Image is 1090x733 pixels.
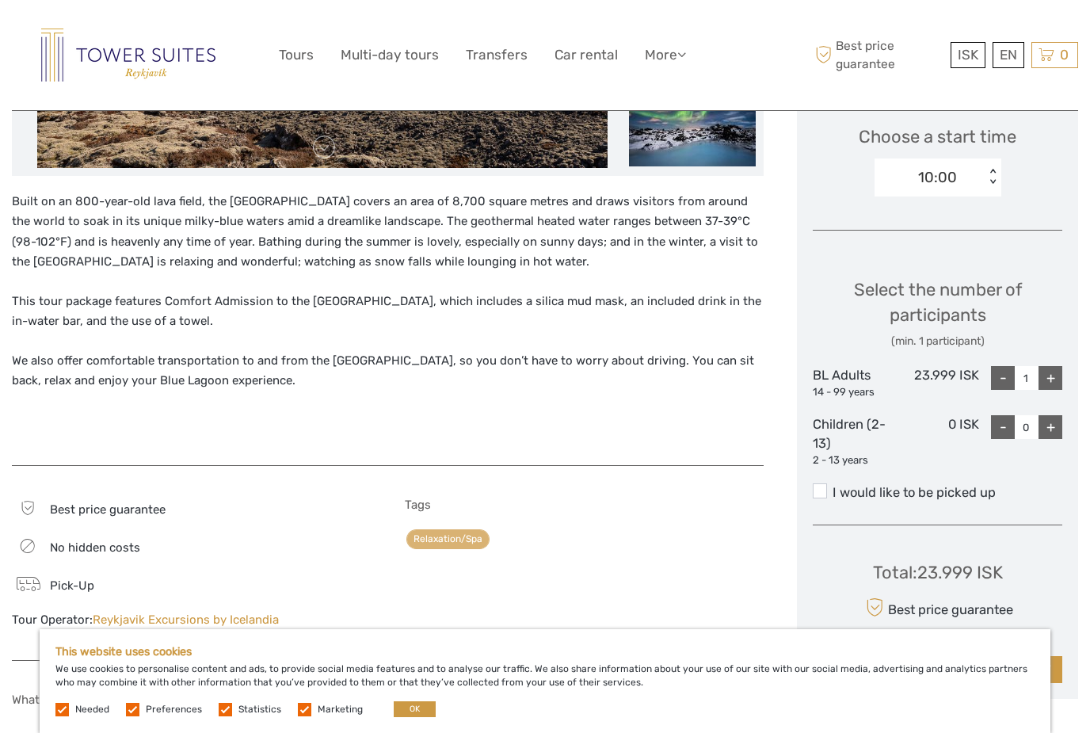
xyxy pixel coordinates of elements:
div: - [991,366,1015,390]
p: Built on an 800-year-old lava field, the [GEOGRAPHIC_DATA] covers an area of 8,700 square metres ... [12,192,764,273]
div: Total : 23.999 ISK [873,560,1003,585]
div: + [1039,366,1062,390]
div: Children (2-13) [813,415,896,468]
div: Tour Operator: [12,612,372,628]
div: (min. 1 participant) [813,334,1062,349]
h5: Tags [405,498,764,512]
span: Best price guarantee [50,502,166,517]
h5: What is included [12,693,372,707]
span: Best price guarantee [812,37,947,72]
p: We also offer comfortable transportation to and from the [GEOGRAPHIC_DATA], so you don’t have to ... [12,351,764,391]
div: 10:00 [918,167,957,188]
div: 2 - 13 years [813,453,896,468]
a: Reykjavik Excursions by Icelandia [93,613,279,627]
a: Relaxation/Spa [406,529,490,549]
p: This tour package features Comfort Admission to the [GEOGRAPHIC_DATA], which includes a silica mu... [12,292,764,332]
span: Pick-Up [50,578,94,593]
a: Transfers [466,44,528,67]
span: No hidden costs [50,540,140,555]
div: Select the number of participants [813,277,1062,349]
span: Choose a start time [859,124,1016,149]
button: Open LiveChat chat widget [182,25,201,44]
label: Statistics [238,703,281,716]
a: Multi-day tours [341,44,439,67]
a: More [645,44,686,67]
img: 8f3a4c9496bb44c88263dc683d0f09e7_slider_thumbnail.jpg [629,95,756,166]
a: Tours [279,44,314,67]
div: 14 - 99 years [813,385,896,400]
label: Marketing [318,703,363,716]
label: Needed [75,703,109,716]
div: 23.999 ISK [896,366,979,399]
div: EN [993,42,1024,68]
div: Best price guarantee [862,594,1013,621]
span: 0 [1058,47,1071,63]
div: + [1039,415,1062,439]
div: We use cookies to personalise content and ads, to provide social media features and to analyse ou... [40,629,1050,733]
div: - [991,415,1015,439]
img: Reykjavik Residence [41,29,215,82]
div: BL Adults [813,366,896,399]
button: OK [394,701,436,717]
label: I would like to be picked up [813,483,1062,502]
p: We're away right now. Please check back later! [22,28,179,40]
span: ISK [958,47,978,63]
h5: This website uses cookies [55,645,1035,659]
div: 0 ISK [896,415,979,468]
a: Car rental [555,44,618,67]
label: Preferences [146,703,202,716]
div: < > [985,169,999,185]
